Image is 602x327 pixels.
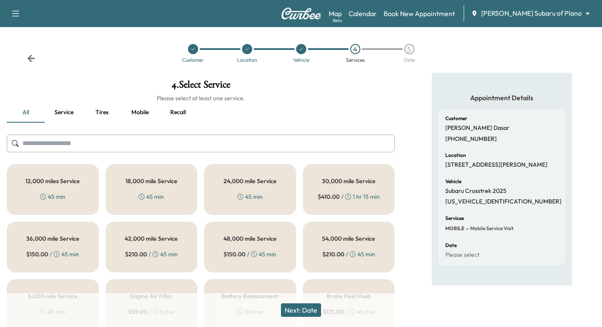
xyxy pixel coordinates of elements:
[26,250,79,258] div: / 45 min
[83,102,121,123] button: Tires
[333,17,342,24] div: Beta
[384,8,455,19] a: Book New Appointment
[445,216,464,221] h6: Services
[26,250,48,258] span: $ 150.00
[445,243,457,248] h6: Date
[445,251,479,259] p: Please select
[445,135,497,143] p: [PHONE_NUMBER]
[121,102,159,123] button: Mobile
[329,8,342,19] a: MapBeta
[439,93,565,102] h5: Appointment Details
[7,94,395,102] h6: Please select at least one service.
[350,44,360,54] div: 4
[237,58,257,63] div: Location
[40,192,65,201] div: 45 min
[349,8,377,19] a: Calendar
[223,250,276,258] div: / 45 min
[318,192,380,201] div: / 1 hr 15 min
[322,250,375,258] div: / 45 min
[7,80,395,94] h1: 4 . Select Service
[26,236,79,242] h5: 36,000 mile Service
[346,58,365,63] div: Services
[237,192,263,201] div: 45 min
[445,161,548,169] p: [STREET_ADDRESS][PERSON_NAME]
[322,236,375,242] h5: 54,000 mile Service
[125,236,178,242] h5: 42,000 mile Service
[223,178,277,184] h5: 24,000 mile Service
[322,178,376,184] h5: 30,000 mile Service
[445,124,509,132] p: [PERSON_NAME] Dasar
[445,179,461,184] h6: Vehicle
[125,250,178,258] div: / 45 min
[281,8,321,19] img: Curbee Logo
[464,224,469,233] span: -
[139,192,164,201] div: 45 min
[125,178,177,184] h5: 18,000 mile Service
[469,225,514,232] span: Mobile Service Visit
[7,102,395,123] div: basic tabs example
[223,236,277,242] h5: 48,000 mile Service
[7,102,45,123] button: all
[223,250,245,258] span: $ 150.00
[318,192,340,201] span: $ 410.00
[404,58,415,63] div: Date
[322,250,344,258] span: $ 210.00
[293,58,309,63] div: Vehicle
[445,116,467,121] h6: Customer
[445,198,561,206] p: [US_VEHICLE_IDENTIFICATION_NUMBER]
[159,102,197,123] button: Recall
[404,44,414,54] div: 5
[25,178,80,184] h5: 12,000 miles Service
[281,303,321,317] button: Next: Date
[445,187,507,195] p: Subaru Crosstrek 2025
[45,102,83,123] button: Service
[481,8,582,18] span: [PERSON_NAME] Subaru of Plano
[445,153,466,158] h6: Location
[182,58,204,63] div: Customer
[125,250,147,258] span: $ 210.00
[27,54,35,63] div: Back
[445,225,464,232] span: MOBILE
